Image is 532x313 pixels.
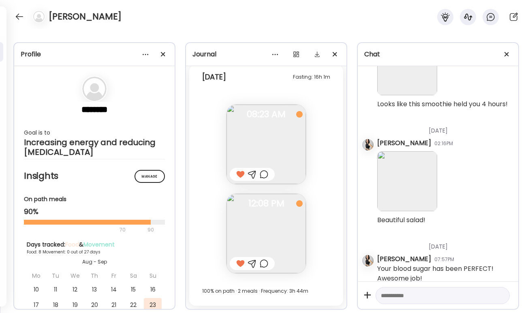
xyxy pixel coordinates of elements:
[47,283,64,296] div: 11
[27,258,162,266] div: Aug - Sep
[364,49,512,59] div: Chat
[49,10,122,23] h4: [PERSON_NAME]
[124,283,142,296] div: 15
[27,269,45,283] div: Mo
[377,264,512,283] div: Your blood sugar has been PERFECT! Awesome job!
[66,283,84,296] div: 12
[105,298,123,312] div: 21
[85,269,103,283] div: Th
[105,269,123,283] div: Fr
[65,240,79,249] span: Food
[24,225,145,235] div: 70
[135,170,165,183] div: Manage
[124,298,142,312] div: 22
[24,207,165,217] div: 90%
[377,151,437,211] img: images%2F3nese1ql2FRyUWZEIMaqTxcj5263%2FfFuKIbroGgpVRkwf58L0%2FDV3rWlooeZyEMYiE8fVs_240
[293,72,330,82] div: Fasting: 16h 1m
[27,298,45,312] div: 17
[144,298,162,312] div: 23
[377,138,431,148] div: [PERSON_NAME]
[202,286,330,296] div: 100% on path · 2 meals · Frequency: 3h 44m
[124,269,142,283] div: Sa
[27,240,162,249] div: Days tracked: &
[24,128,165,137] div: Goal is to
[27,283,45,296] div: 10
[83,240,115,249] span: Movement
[24,195,165,204] div: On path meals
[377,254,431,264] div: [PERSON_NAME]
[85,298,103,312] div: 20
[377,117,512,138] div: [DATE]
[202,72,226,82] div: [DATE]
[362,139,374,150] img: avatars%2FK2Bu7Xo6AVSGXUm5XQ7fc9gyUPu1
[362,255,374,266] img: avatars%2FK2Bu7Xo6AVSGXUm5XQ7fc9gyUPu1
[434,140,453,147] div: 02:16PM
[144,269,162,283] div: Su
[377,99,508,109] div: Looks like this smoothie held you 4 hours!
[66,298,84,312] div: 19
[47,269,64,283] div: Tu
[147,225,155,235] div: 90
[27,249,162,255] div: Food: 8 Movement: 0 out of 27 days
[105,283,123,296] div: 14
[226,105,306,184] img: images%2F3nese1ql2FRyUWZEIMaqTxcj5263%2Fas86pjYOMPpzUyYhwKdO%2FNc0B6LuOgZnoaYSv3fmt_240
[377,215,425,225] div: Beautiful salad!
[434,256,454,263] div: 07:57PM
[192,49,340,59] div: Journal
[82,77,107,101] img: bg-avatar-default.svg
[226,194,306,273] img: images%2F3nese1ql2FRyUWZEIMaqTxcj5263%2F2yybSLfLfCtJfJVKlEq7%2FTbBKxD238oRiQUjtaokO_240
[144,283,162,296] div: 16
[377,233,512,254] div: [DATE]
[33,11,45,22] img: bg-avatar-default.svg
[66,269,84,283] div: We
[24,137,165,157] div: Increasing energy and reducing [MEDICAL_DATA]
[24,170,165,182] h2: Insights
[21,49,168,59] div: Profile
[226,111,306,118] span: 08:23 AM
[85,283,103,296] div: 13
[226,200,306,207] span: 12:08 PM
[47,298,64,312] div: 18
